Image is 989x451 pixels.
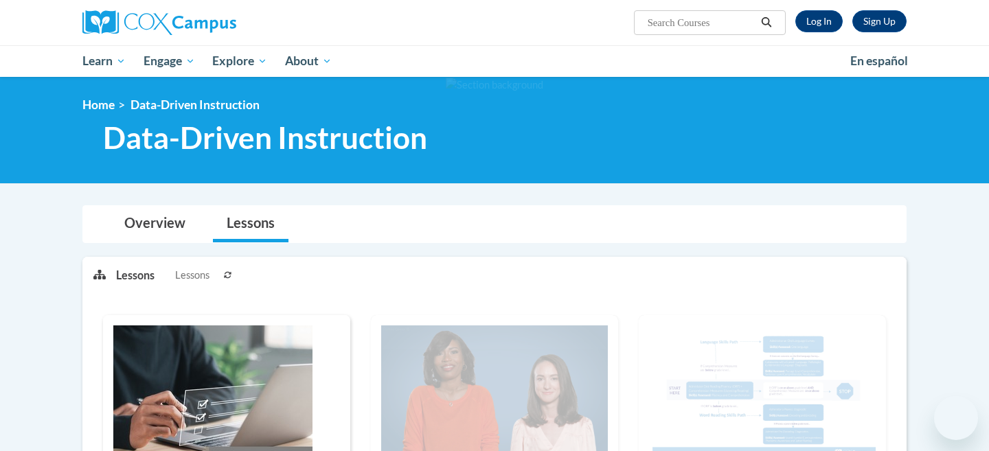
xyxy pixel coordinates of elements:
[285,53,332,69] span: About
[841,47,917,76] a: En español
[852,10,907,32] a: Register
[144,53,195,69] span: Engage
[276,45,341,77] a: About
[82,10,236,35] img: Cox Campus
[646,14,756,31] input: Search Courses
[212,53,267,69] span: Explore
[446,78,543,93] img: Section background
[203,45,276,77] a: Explore
[756,14,777,31] button: Search
[135,45,204,77] a: Engage
[934,396,978,440] iframe: Button to launch messaging window
[116,268,155,283] p: Lessons
[130,97,260,112] span: Data-Driven Instruction
[175,268,209,283] span: Lessons
[213,206,288,242] a: Lessons
[82,10,343,35] a: Cox Campus
[82,97,115,112] a: Home
[73,45,135,77] a: Learn
[795,10,843,32] a: Log In
[103,119,427,156] span: Data-Driven Instruction
[111,206,199,242] a: Overview
[850,54,908,68] span: En español
[62,45,927,77] div: Main menu
[82,53,126,69] span: Learn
